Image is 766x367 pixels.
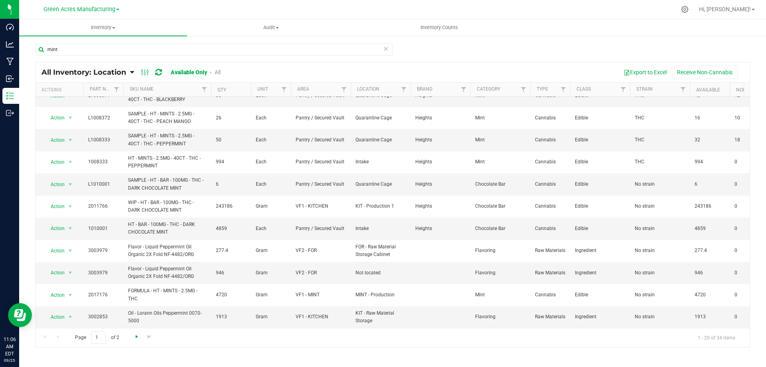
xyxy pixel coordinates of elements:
span: 3002853 [88,313,118,321]
span: Mint [475,158,525,166]
iframe: Resource center [8,303,32,327]
span: Action [43,112,65,123]
span: Cannabis [535,136,565,144]
span: 4859 [216,225,246,232]
span: Oil - Lorann Oils Peppermint 0070-5000 [128,309,206,325]
span: Mint [475,291,525,299]
span: 1 - 20 of 34 items [691,331,742,343]
div: Actions [41,87,80,93]
span: 2011766 [88,202,118,210]
span: Pantry / Secured Vault [296,225,346,232]
a: SKU Name [130,86,154,92]
span: SAMPLE - HT - MINTS - 2.5MG - 40CT - THC - PEPPERMINT [128,132,206,147]
span: L1008372 [88,114,118,122]
span: select [65,179,75,190]
span: Inventory [19,24,187,31]
span: Quarantine Cage [355,181,406,188]
span: select [65,135,75,146]
a: Available [696,87,720,93]
span: THC [635,158,685,166]
span: Page of 2 [68,331,126,344]
span: Quarantine Cage [355,136,406,144]
span: 0 [734,158,765,166]
inline-svg: Manufacturing [6,58,14,65]
span: 4859 [695,225,725,232]
span: 1010001 [88,225,118,232]
a: Type [537,86,548,92]
button: Export to Excel [618,65,672,79]
a: Inventory [19,19,187,36]
span: Cannabis [535,225,565,232]
a: Unit [257,86,268,92]
span: select [65,267,75,278]
span: KIT - Production 1 [355,202,406,210]
span: 32 [695,136,725,144]
span: Flavoring [475,313,525,321]
a: Filter [517,83,530,96]
span: Intake [355,158,406,166]
a: Go to the last page [144,331,155,342]
p: 09/25 [4,357,16,363]
a: Filter [198,83,211,96]
span: Raw Materials [535,269,565,277]
span: 277.4 [216,247,246,254]
span: select [65,290,75,301]
span: 0 [734,181,765,188]
span: 994 [216,158,246,166]
a: Filter [457,83,470,96]
span: No strain [635,181,685,188]
span: No strain [635,313,685,321]
span: 0 [734,247,765,254]
span: Not located [355,269,406,277]
span: Flavor - Liquid Peppermint Oil Organic 2X Fold NF-4482/ORG [128,243,206,258]
span: Intake [355,225,406,232]
span: Action [43,245,65,256]
span: 946 [695,269,725,277]
span: Pantry / Secured Vault [296,136,346,144]
a: Available Only [171,69,207,75]
span: Action [43,267,65,278]
span: 18 [734,136,765,144]
span: SAMPLE - HT - BAR - 100MG - THC - DARK CHOCOLATE MINT [128,177,206,192]
span: Cannabis [535,291,565,299]
span: Each [256,136,286,144]
span: Hi, [PERSON_NAME]! [699,6,751,12]
span: Audit [188,24,355,31]
span: No strain [635,225,685,232]
a: Inventory Counts [355,19,523,36]
span: Action [43,223,65,234]
span: No strain [635,291,685,299]
span: No strain [635,202,685,210]
span: 0 [734,313,765,321]
span: Action [43,201,65,212]
span: Pantry / Secured Vault [296,181,346,188]
span: select [65,245,75,256]
span: Heights [415,136,466,144]
a: Area [297,86,309,92]
span: Action [43,311,65,323]
span: select [65,157,75,168]
span: 0 [734,225,765,232]
a: Filter [397,83,411,96]
span: VF2 - FOR [296,269,346,277]
span: Edible [575,202,625,210]
span: Action [43,157,65,168]
span: 994 [695,158,725,166]
span: 4720 [695,291,725,299]
span: WIP - HT - BAR - 100MG - THC - DARK CHOCOLATE MINT [128,199,206,214]
span: Each [256,114,286,122]
a: Filter [557,83,570,96]
a: Strain [636,86,653,92]
span: Edible [575,136,625,144]
span: 6 [216,181,246,188]
span: Chocolate Bar [475,181,525,188]
span: 1913 [695,313,725,321]
inline-svg: Inbound [6,75,14,83]
span: 0 [734,269,765,277]
span: 1913 [216,313,246,321]
span: select [65,201,75,212]
span: Pantry / Secured Vault [296,114,346,122]
a: Filter [677,83,690,96]
span: All Inventory: Location [41,68,126,77]
span: Gram [256,313,286,321]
